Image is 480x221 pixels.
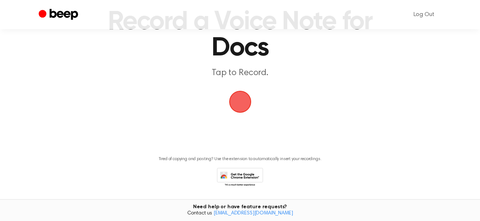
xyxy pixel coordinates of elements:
[229,91,251,113] img: Beep Logo
[39,8,80,22] a: Beep
[406,6,442,23] a: Log Out
[159,156,322,162] p: Tired of copying and pasting? Use the extension to automatically insert your recordings.
[4,210,476,217] span: Contact us
[214,211,293,216] a: [EMAIL_ADDRESS][DOMAIN_NAME]
[79,9,401,61] h1: Record a Voice Note for Docs
[100,67,380,79] p: Tap to Record.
